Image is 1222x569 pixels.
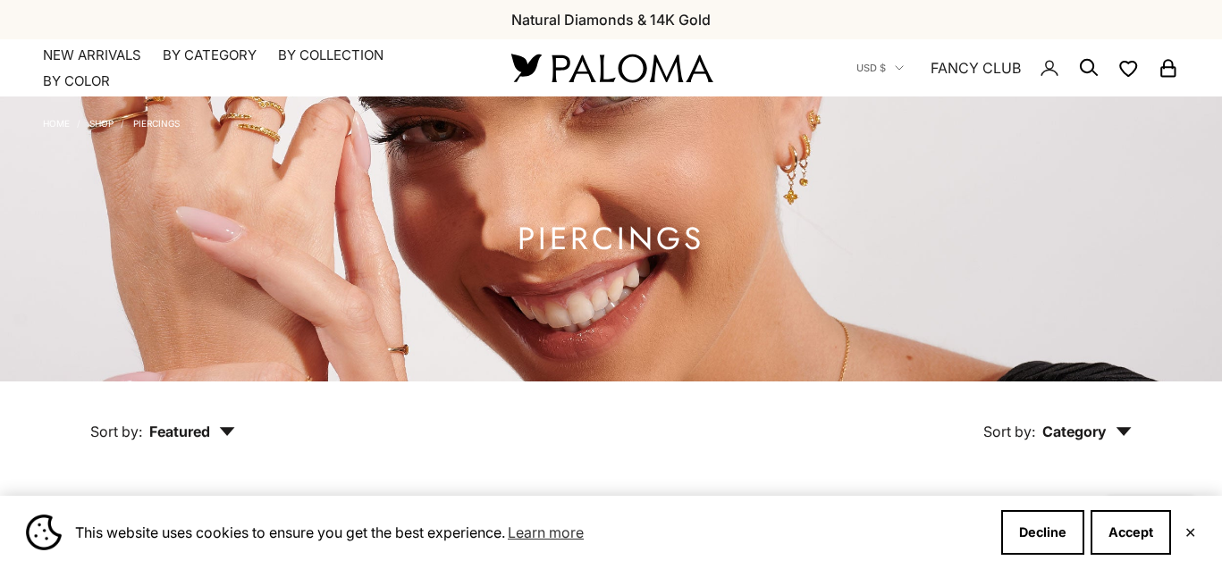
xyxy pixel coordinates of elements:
a: Piercings [133,118,180,129]
nav: Primary navigation [43,46,468,90]
nav: Breadcrumb [43,114,180,129]
button: Sort by: Featured [49,381,276,456]
summary: By Collection [278,46,383,64]
h1: Piercings [518,228,704,250]
a: NEW ARRIVALS [43,46,141,64]
span: USD $ [856,60,886,76]
a: Home [43,118,70,129]
a: FANCY CLUB [931,56,1021,79]
span: Category [1042,423,1132,440]
button: Sort by: Category [942,381,1173,456]
span: Featured [149,423,235,440]
button: USD $ [856,60,904,76]
img: Cookie banner [26,515,62,550]
span: Sort by: [983,423,1035,440]
a: Learn more [505,519,586,546]
p: Natural Diamonds & 14K Gold [511,8,711,31]
span: This website uses cookies to ensure you get the best experience. [75,519,987,546]
button: Accept [1091,510,1171,555]
summary: By Color [43,72,110,90]
button: Close [1184,527,1196,538]
nav: Secondary navigation [856,39,1179,96]
button: Decline [1001,510,1084,555]
summary: By Category [163,46,257,64]
span: Sort by: [90,423,142,440]
a: Shop [89,118,114,129]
